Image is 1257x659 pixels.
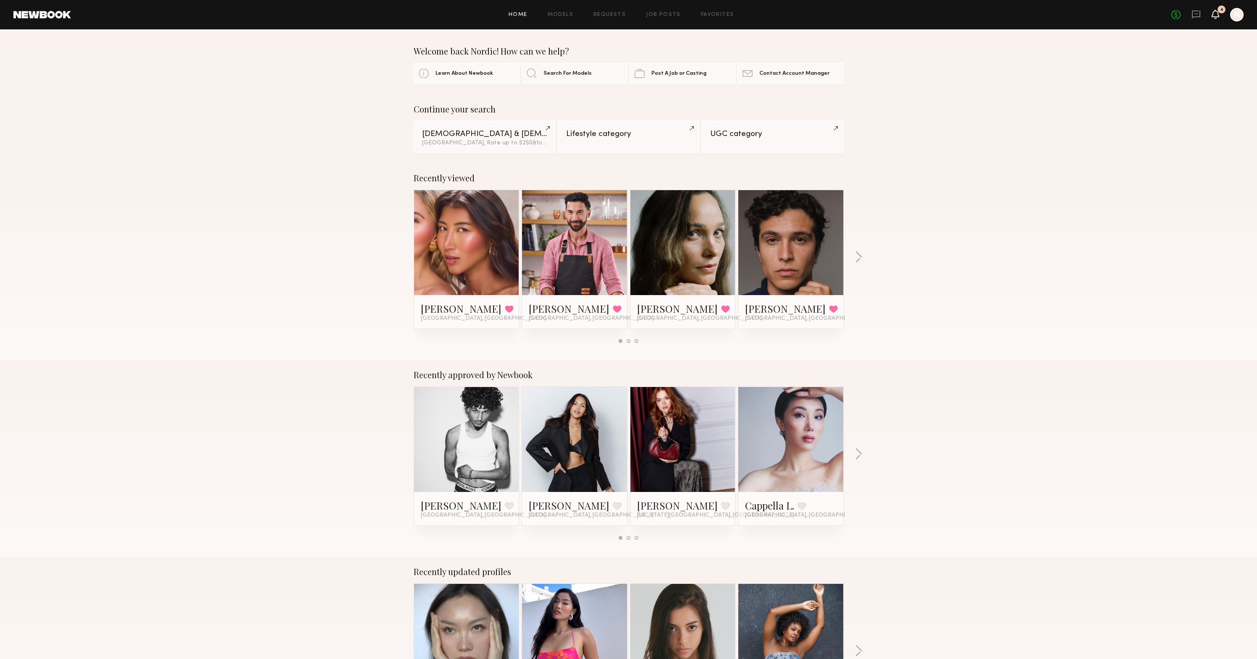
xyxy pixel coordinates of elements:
[651,71,706,76] span: Post A Job or Casting
[646,12,681,18] a: Job Posts
[710,130,835,138] div: UGC category
[422,130,547,138] div: [DEMOGRAPHIC_DATA] & [DEMOGRAPHIC_DATA] Models
[414,567,844,577] div: Recently updated profiles
[421,512,546,519] span: [GEOGRAPHIC_DATA], [GEOGRAPHIC_DATA]
[529,315,654,322] span: [GEOGRAPHIC_DATA], [GEOGRAPHIC_DATA]
[745,499,794,512] a: Cappella L.
[543,71,592,76] span: Search For Models
[421,499,501,512] a: [PERSON_NAME]
[745,302,826,315] a: [PERSON_NAME]
[422,140,547,146] div: [GEOGRAPHIC_DATA], Rate up to $250
[759,71,829,76] span: Contact Account Manager
[1230,8,1244,21] a: N
[637,512,794,519] span: [US_STATE][GEOGRAPHIC_DATA], [GEOGRAPHIC_DATA]
[421,302,501,315] a: [PERSON_NAME]
[548,12,573,18] a: Models
[421,315,546,322] span: [GEOGRAPHIC_DATA], [GEOGRAPHIC_DATA]
[558,121,699,153] a: Lifestyle category
[701,12,734,18] a: Favorites
[414,63,520,84] a: Learn About Newbook
[745,315,870,322] span: [GEOGRAPHIC_DATA], [GEOGRAPHIC_DATA]
[436,71,493,76] span: Learn About Newbook
[630,63,735,84] a: Post A Job or Casting
[637,499,718,512] a: [PERSON_NAME]
[414,46,844,56] div: Welcome back Nordic! How can we help?
[529,302,609,315] a: [PERSON_NAME]
[414,104,844,114] div: Continue your search
[509,12,527,18] a: Home
[566,130,691,138] div: Lifestyle category
[702,121,843,153] a: UGC category
[593,12,626,18] a: Requests
[414,173,844,183] div: Recently viewed
[745,512,870,519] span: [GEOGRAPHIC_DATA], [GEOGRAPHIC_DATA]
[637,315,762,322] span: [GEOGRAPHIC_DATA], [GEOGRAPHIC_DATA]
[414,121,555,153] a: [DEMOGRAPHIC_DATA] & [DEMOGRAPHIC_DATA] Models[GEOGRAPHIC_DATA], Rate up to $250&1other filter
[1220,8,1223,12] div: 4
[533,140,569,146] span: & 1 other filter
[529,512,654,519] span: [GEOGRAPHIC_DATA], [GEOGRAPHIC_DATA]
[414,370,844,380] div: Recently approved by Newbook
[637,302,718,315] a: [PERSON_NAME]
[529,499,609,512] a: [PERSON_NAME]
[737,63,843,84] a: Contact Account Manager
[522,63,627,84] a: Search For Models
